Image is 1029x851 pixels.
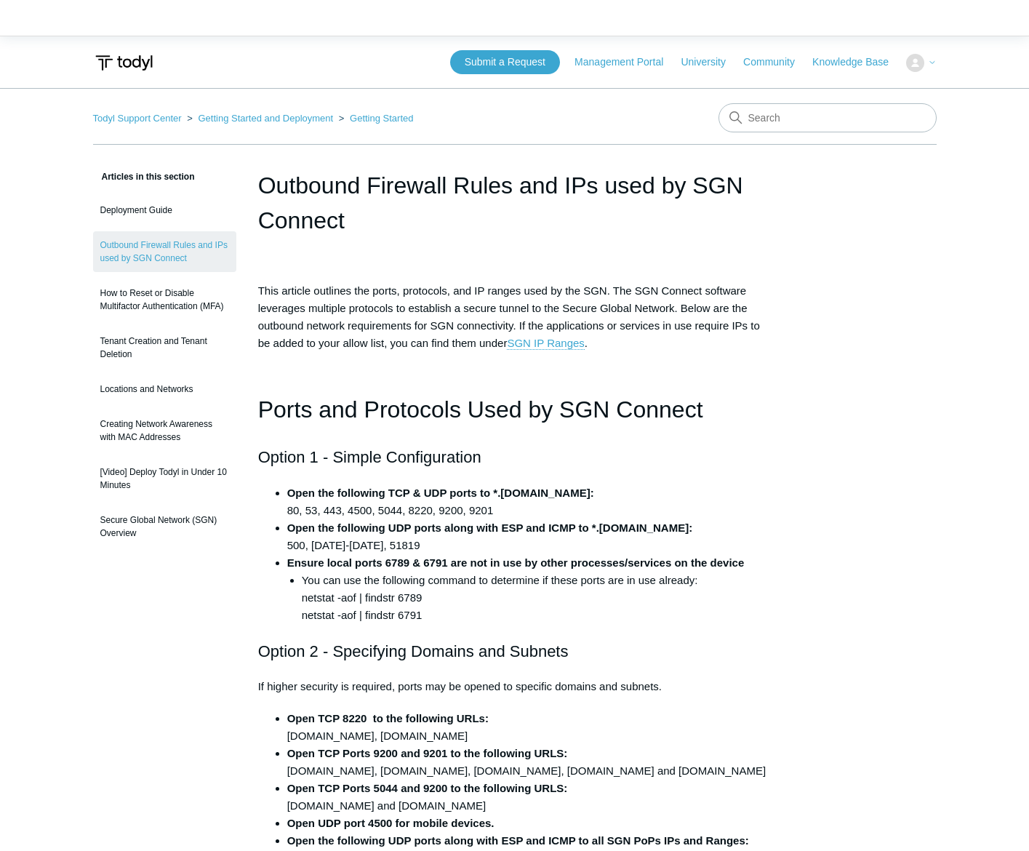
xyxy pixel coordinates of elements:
[287,710,772,745] li: [DOMAIN_NAME], [DOMAIN_NAME]
[93,279,236,320] a: How to Reset or Disable Multifactor Authentication (MFA)
[287,834,749,847] strong: Open the following UDP ports along with ESP and ICMP to all SGN PoPs IPs and Ranges:
[258,284,760,350] span: This article outlines the ports, protocols, and IP ranges used by the SGN. The SGN Connect softwa...
[507,337,584,350] a: SGN IP Ranges
[258,678,772,695] p: If higher security is required, ports may be opened to specific domains and subnets.
[258,391,772,428] h1: Ports and Protocols Used by SGN Connect
[287,484,772,519] li: 80, 53, 443, 4500, 5044, 8220, 9200, 9201
[93,506,236,547] a: Secure Global Network (SGN) Overview
[287,519,772,554] li: 500, [DATE]-[DATE], 51819
[287,522,693,534] strong: Open the following UDP ports along with ESP and ICMP to *.[DOMAIN_NAME]:
[258,444,772,470] h2: Option 1 - Simple Configuration
[681,55,740,70] a: University
[812,55,903,70] a: Knowledge Base
[287,487,594,499] strong: Open the following TCP & UDP ports to *.[DOMAIN_NAME]:
[93,172,195,182] span: Articles in this section
[287,556,745,569] strong: Ensure local ports 6789 & 6791 are not in use by other processes/services on the device
[93,113,185,124] li: Todyl Support Center
[350,113,413,124] a: Getting Started
[93,458,236,499] a: [Video] Deploy Todyl in Under 10 Minutes
[574,55,678,70] a: Management Portal
[93,196,236,224] a: Deployment Guide
[198,113,333,124] a: Getting Started and Deployment
[184,113,336,124] li: Getting Started and Deployment
[287,712,489,724] strong: Open TCP 8220 to the following URLs:
[93,49,155,76] img: Todyl Support Center Help Center home page
[93,231,236,272] a: Outbound Firewall Rules and IPs used by SGN Connect
[302,572,772,624] li: You can use the following command to determine if these ports are in use already: netstat -aof | ...
[336,113,414,124] li: Getting Started
[287,782,568,794] strong: Open TCP Ports 5044 and 9200 to the following URLS:
[93,113,182,124] a: Todyl Support Center
[258,639,772,664] h2: Option 2 - Specifying Domains and Subnets
[287,817,495,829] strong: Open UDP port 4500 for mobile devices.
[743,55,809,70] a: Community
[93,410,236,451] a: Creating Network Awareness with MAC Addresses
[450,50,560,74] a: Submit a Request
[93,375,236,403] a: Locations and Networks
[287,780,772,815] li: [DOMAIN_NAME] and [DOMAIN_NAME]
[718,103,937,132] input: Search
[287,745,772,780] li: [DOMAIN_NAME], [DOMAIN_NAME], [DOMAIN_NAME], [DOMAIN_NAME] and [DOMAIN_NAME]
[287,747,568,759] strong: Open TCP Ports 9200 and 9201 to the following URLS:
[258,168,772,238] h1: Outbound Firewall Rules and IPs used by SGN Connect
[93,327,236,368] a: Tenant Creation and Tenant Deletion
